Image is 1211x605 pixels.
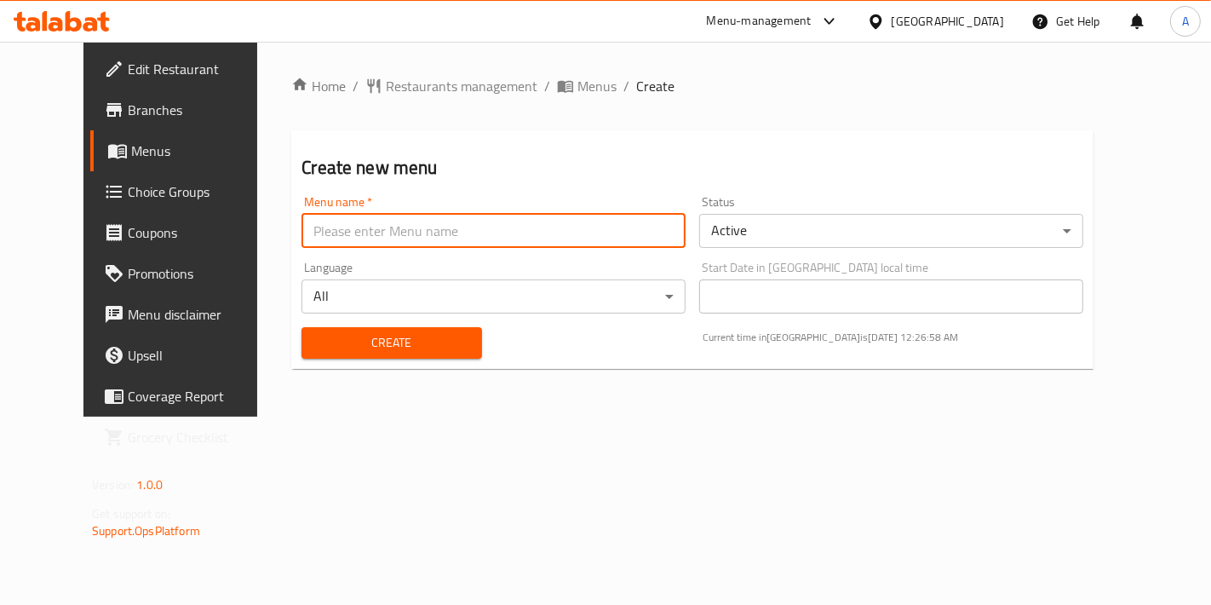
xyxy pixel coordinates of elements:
span: Create [636,76,674,96]
a: Home [291,76,346,96]
span: Coverage Report [128,386,272,406]
span: Promotions [128,263,272,284]
a: Menus [90,130,285,171]
a: Coverage Report [90,376,285,417]
span: A [1182,12,1189,31]
li: / [353,76,359,96]
span: Create [315,332,468,354]
span: Choice Groups [128,181,272,202]
span: Coupons [128,222,272,243]
span: Grocery Checklist [128,427,272,447]
a: Upsell [90,335,285,376]
div: Menu-management [707,11,812,32]
span: 1.0.0 [136,474,163,496]
span: Menus [577,76,617,96]
a: Edit Restaurant [90,49,285,89]
span: Upsell [128,345,272,366]
a: Coupons [90,212,285,253]
a: Restaurants management [365,76,537,96]
span: Restaurants management [386,76,537,96]
a: Support.OpsPlatform [92,520,200,542]
p: Current time in [GEOGRAPHIC_DATA] is [DATE] 12:26:58 AM [703,330,1083,345]
a: Menu disclaimer [90,294,285,335]
div: Active [699,214,1083,248]
button: Create [301,327,481,359]
h2: Create new menu [301,155,1083,181]
li: / [544,76,550,96]
li: / [623,76,629,96]
span: Get support on: [92,503,170,525]
nav: breadcrumb [291,76,1093,96]
a: Promotions [90,253,285,294]
span: Version: [92,474,134,496]
span: Edit Restaurant [128,59,272,79]
span: Menus [131,141,272,161]
input: Please enter Menu name [301,214,686,248]
a: Choice Groups [90,171,285,212]
a: Menus [557,76,617,96]
span: Menu disclaimer [128,304,272,325]
div: All [301,279,686,314]
div: [GEOGRAPHIC_DATA] [892,12,1004,31]
a: Grocery Checklist [90,417,285,458]
span: Branches [128,100,272,120]
a: Branches [90,89,285,130]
